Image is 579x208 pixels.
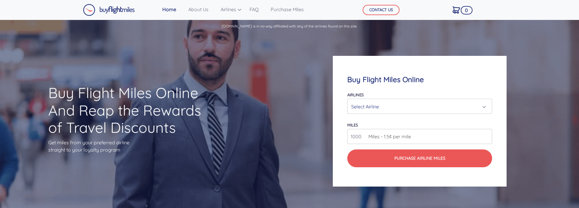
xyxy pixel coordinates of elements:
[160,3,179,15] a: Home
[453,6,460,14] img: Cart
[351,101,485,112] div: Select Airline
[363,5,399,15] button: CONTACT US
[347,99,492,114] button: Select Airline
[186,3,211,15] a: About Us
[347,123,358,127] label: miles
[461,6,472,14] span: 0
[83,2,135,18] a: Buy Flight Miles Logo
[218,3,240,15] a: Airlines
[48,84,212,136] h1: Buy Flight Miles Online And Reap the Rewards of Travel Discounts
[450,3,463,16] a: 0
[347,75,492,84] h4: Buy Flight Miles Online
[48,139,212,153] p: Get miles from your preferred airline straight to your loyalty program
[247,3,261,15] a: FAQ
[347,92,364,97] label: Airlines
[347,149,492,167] button: Purchase Airline Miles
[268,3,306,15] a: Purchase Miles
[365,133,411,140] span: Miles - 1.5¢ per mile
[83,4,135,16] img: Buy Flight Miles Logo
